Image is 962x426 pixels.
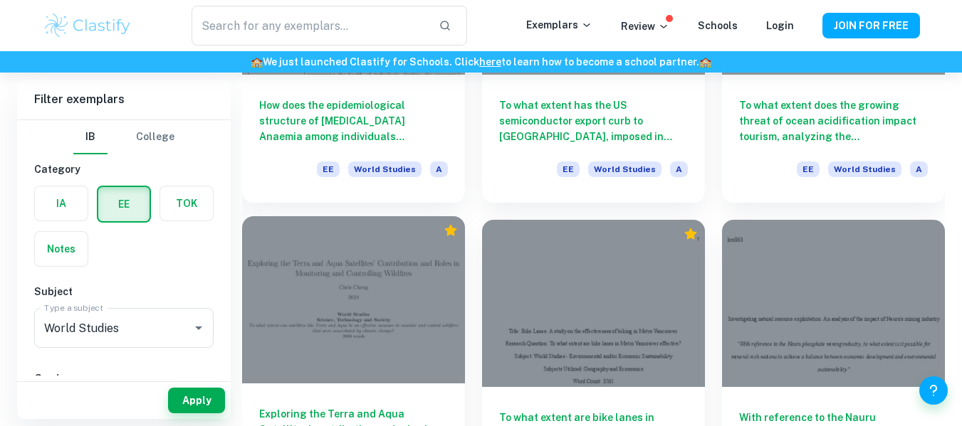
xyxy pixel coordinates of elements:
a: here [479,56,501,68]
div: Filter type choice [73,120,174,154]
label: Type a subject [44,302,103,314]
a: Login [766,20,794,31]
span: 🏫 [251,56,263,68]
button: Open [189,318,209,338]
p: Review [621,18,669,34]
button: IA [35,186,88,220]
span: A [670,161,688,177]
button: JOIN FOR FREE [822,13,920,38]
span: A [430,161,448,177]
button: TOK [160,186,213,220]
h6: To what extent does the growing threat of ocean acidification impact tourism, analyzing the [GEOG... [739,97,928,144]
span: World Studies [348,161,422,177]
img: Clastify logo [43,11,133,40]
h6: We just launched Clastify for Schools. Click to learn how to become a school partner. [3,54,959,70]
button: College [136,120,174,154]
h6: To what extent has the US semiconductor export curb to [GEOGRAPHIC_DATA], imposed in [DATE]-[DATE... [499,97,688,144]
div: Premium [684,227,698,241]
h6: How does the epidemiological structure of [MEDICAL_DATA] Anaemia among individuals contribute to ... [259,97,448,144]
span: A [910,161,928,177]
h6: Subject [34,284,214,299]
h6: Grade [34,371,214,386]
span: 🏫 [699,56,711,68]
button: Help and Feedback [919,376,948,405]
input: Search for any exemplars... [192,6,427,46]
span: EE [557,161,580,177]
button: IB [73,120,108,154]
a: Schools [698,20,738,31]
button: Notes [35,232,88,266]
span: World Studies [588,161,662,177]
span: EE [317,161,340,177]
h6: Category [34,161,214,177]
div: Premium [444,223,458,238]
h6: Filter exemplars [17,80,231,119]
p: Exemplars [526,17,592,33]
span: World Studies [828,161,901,177]
button: EE [98,187,150,221]
button: Apply [168,388,225,413]
span: EE [797,161,820,177]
